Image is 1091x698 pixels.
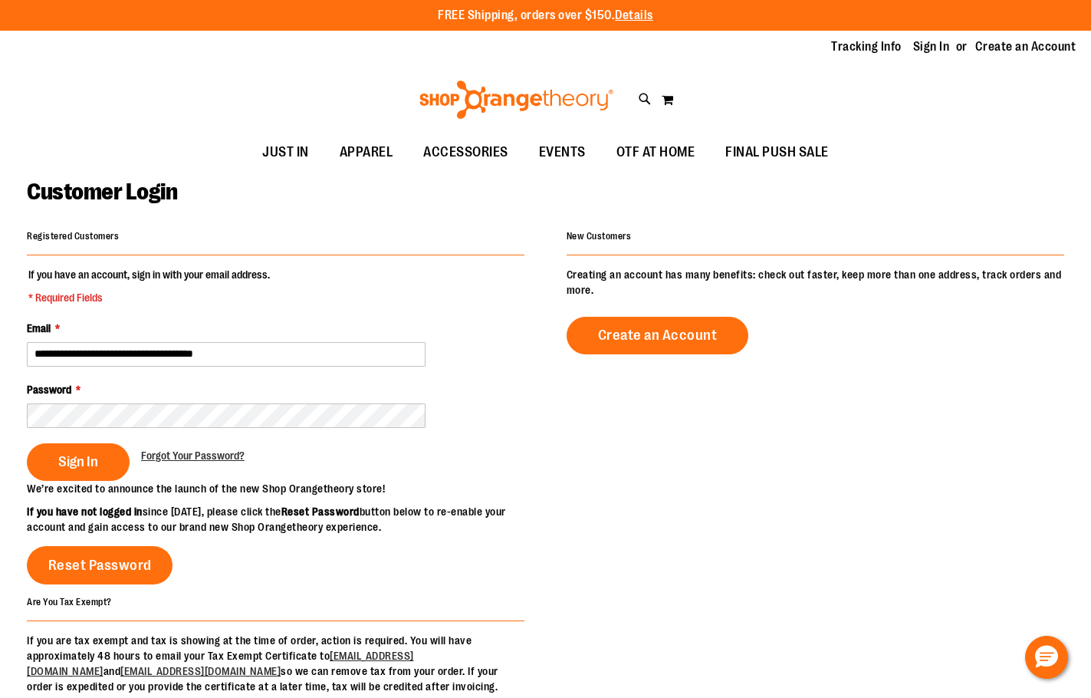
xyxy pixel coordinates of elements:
strong: Are You Tax Exempt? [27,596,112,607]
a: Sign In [913,38,950,55]
a: Details [615,8,653,22]
a: EVENTS [524,135,601,170]
strong: Reset Password [281,505,360,518]
span: Sign In [58,453,98,470]
strong: Registered Customers [27,231,119,242]
p: since [DATE], please click the button below to re-enable your account and gain access to our bran... [27,504,546,535]
a: JUST IN [247,135,324,170]
legend: If you have an account, sign in with your email address. [27,267,271,305]
a: Reset Password [27,546,173,584]
span: APPAREL [340,135,393,170]
span: Password [27,384,71,396]
a: FINAL PUSH SALE [710,135,844,170]
span: * Required Fields [28,290,270,305]
span: JUST IN [262,135,309,170]
span: Forgot Your Password? [141,449,245,462]
button: Hello, have a question? Let’s chat. [1025,636,1068,679]
p: FREE Shipping, orders over $150. [438,7,653,25]
span: Create an Account [598,327,718,344]
img: Shop Orangetheory [417,81,616,119]
strong: New Customers [567,231,632,242]
span: Reset Password [48,557,152,574]
a: APPAREL [324,135,409,170]
span: ACCESSORIES [423,135,508,170]
button: Sign In [27,443,130,481]
a: ACCESSORIES [408,135,524,170]
span: Customer Login [27,179,177,205]
a: Create an Account [975,38,1076,55]
a: OTF AT HOME [601,135,711,170]
a: Forgot Your Password? [141,448,245,463]
strong: If you have not logged in [27,505,143,518]
a: [EMAIL_ADDRESS][DOMAIN_NAME] [120,665,281,677]
a: Tracking Info [831,38,902,55]
a: Create an Account [567,317,749,354]
span: Email [27,322,51,334]
p: Creating an account has many benefits: check out faster, keep more than one address, track orders... [567,267,1064,298]
span: FINAL PUSH SALE [725,135,829,170]
span: EVENTS [539,135,586,170]
p: We’re excited to announce the launch of the new Shop Orangetheory store! [27,481,546,496]
span: OTF AT HOME [616,135,695,170]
